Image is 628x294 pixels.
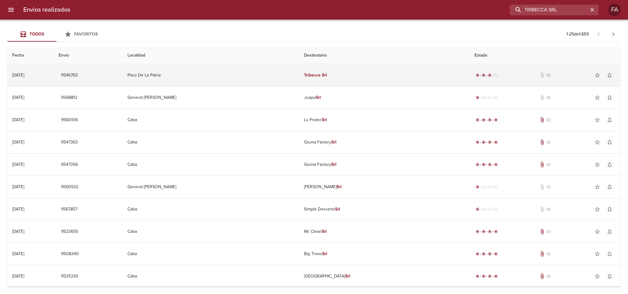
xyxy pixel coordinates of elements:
[494,252,498,256] span: radio_button_checked
[482,140,485,144] span: radio_button_checked
[474,139,499,145] div: Entregado
[494,140,498,144] span: radio_button_checked
[61,116,78,124] span: 9560106
[12,140,24,145] div: [DATE]
[299,176,470,198] td: [PERSON_NAME]
[474,273,499,279] div: Entregado
[482,185,485,189] span: radio_button_unchecked
[603,248,616,260] button: Activar notificaciones
[603,270,616,282] button: Activar notificaciones
[123,47,299,64] th: Localidad
[299,131,470,153] td: Giuma Factory
[331,162,337,167] em: Srl
[470,47,621,64] th: Estado
[59,181,81,193] button: 9560532
[482,207,485,211] span: radio_button_unchecked
[488,96,492,99] span: radio_button_unchecked
[123,265,299,287] td: Caba
[482,73,485,77] span: radio_button_checked
[59,92,80,103] button: 9568812
[476,185,479,189] span: radio_button_checked
[607,162,613,168] span: notifications_none
[12,162,24,167] div: [DATE]
[594,95,600,101] span: star_border
[12,117,24,122] div: [DATE]
[494,274,498,278] span: radio_button_checked
[545,251,551,257] span: No tiene pedido asociado
[476,252,479,256] span: radio_button_checked
[299,47,470,64] th: Destinatario
[545,139,551,145] span: No tiene pedido asociado
[299,198,470,220] td: Simple Desserts
[594,117,600,123] span: star_border
[545,117,551,123] span: No tiene pedido asociado
[607,95,613,101] span: notifications_none
[539,162,545,168] span: Tiene documentos adjuntos
[539,184,545,190] span: No tiene documentos adjuntos
[474,206,499,212] div: Generado
[607,273,613,279] span: notifications_none
[539,117,545,123] span: Tiene documentos adjuntos
[474,162,499,168] div: Entregado
[603,69,616,81] button: Activar notificaciones
[545,95,551,101] span: No tiene pedido asociado
[322,117,327,122] em: Srl
[304,73,321,78] em: Tribecca
[61,94,77,102] span: 9568812
[61,273,78,280] span: 9535330
[488,207,492,211] span: radio_button_unchecked
[12,184,24,189] div: [DATE]
[482,118,485,122] span: radio_button_checked
[607,184,613,190] span: notifications_none
[12,229,24,234] div: [DATE]
[591,225,603,238] button: Agregar a favoritos
[488,230,492,233] span: radio_button_checked
[322,229,327,234] em: Srl
[539,206,545,212] span: No tiene documentos adjuntos
[123,243,299,265] td: Caba
[123,221,299,243] td: Caba
[510,5,588,15] input: buscar
[594,72,600,78] span: star_border
[59,204,80,215] button: 9567857
[322,73,327,78] em: Srl
[476,118,479,122] span: radio_button_checked
[23,5,70,15] h6: Envios realizados
[59,159,80,170] button: 9547356
[494,185,498,189] span: radio_button_unchecked
[331,140,337,145] em: Srl
[488,185,492,189] span: radio_button_unchecked
[608,4,621,16] div: FA
[591,248,603,260] button: Agregar a favoritos
[299,243,470,265] td: Big Trees
[61,228,78,236] span: 9523655
[494,163,498,166] span: radio_button_checked
[482,274,485,278] span: radio_button_checked
[591,136,603,148] button: Agregar a favoritos
[61,161,78,169] span: 9547356
[494,96,498,99] span: radio_button_unchecked
[299,221,470,243] td: Mc Clean
[607,117,613,123] span: notifications_none
[594,139,600,145] span: star_border
[591,69,603,81] button: Agregar a favoritos
[488,252,492,256] span: radio_button_checked
[603,114,616,126] button: Activar notificaciones
[12,207,24,212] div: [DATE]
[545,184,551,190] span: No tiene pedido asociado
[488,118,492,122] span: radio_button_checked
[603,91,616,104] button: Activar notificaciones
[59,70,80,81] button: 9546763
[539,72,545,78] span: No tiene documentos adjuntos
[539,95,545,101] span: No tiene documentos adjuntos
[488,140,492,144] span: radio_button_checked
[335,207,340,212] em: Srl
[476,230,479,233] span: radio_button_checked
[474,229,499,235] div: Entregado
[61,139,78,146] span: 9547363
[476,163,479,166] span: radio_button_checked
[545,229,551,235] span: No tiene pedido asociado
[591,114,603,126] button: Agregar a favoritos
[61,183,78,191] span: 9560532
[474,184,499,190] div: Generado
